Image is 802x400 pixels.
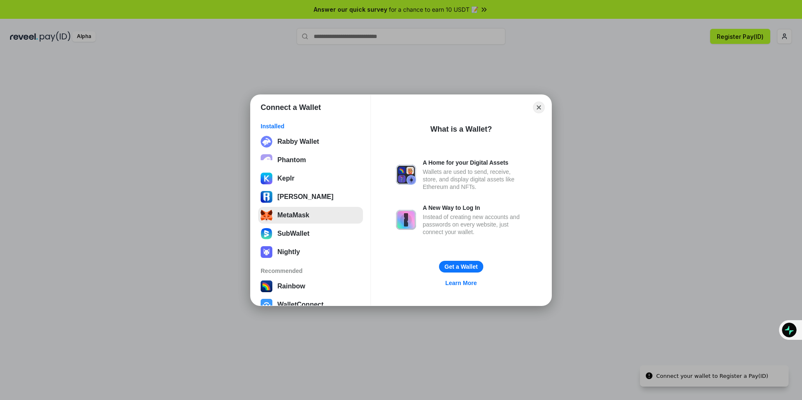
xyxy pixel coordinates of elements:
div: What is a Wallet? [430,124,492,134]
div: Rainbow [277,283,305,290]
div: Nightly [277,248,300,256]
button: Rainbow [258,278,363,295]
img: ByMCUfJCc2WaAAAAAElFTkSuQmCC [261,173,272,184]
button: SubWallet [258,225,363,242]
div: SubWallet [277,230,310,237]
div: A New Way to Log In [423,204,526,211]
img: svg+xml;base64,PHN2ZyB3aWR0aD0iMTYwIiBoZWlnaHQ9IjE2MCIgZmlsbD0ibm9uZSIgeG1sbnM9Imh0dHA6Ly93d3cudz... [261,228,272,239]
img: epq2vO3P5aLWl15yRS7Q49p1fHTx2Sgh99jU3kfXv7cnPATIVQHAx5oQs66JWv3SWEjHOsb3kKgmE5WNBxBId7C8gm8wEgOvz... [261,154,272,166]
img: svg+xml;base64,PHN2ZyB3aWR0aD0iMzIiIGhlaWdodD0iMzIiIHZpZXdCb3g9IjAgMCAzMiAzMiIgZmlsbD0ibm9uZSIgeG... [261,136,272,148]
div: MetaMask [277,211,309,219]
button: Get a Wallet [439,261,483,273]
div: WalletConnect [277,301,324,308]
img: svg+xml,%3Csvg%20xmlns%3D%22http%3A%2F%2Fwww.w3.org%2F2000%2Fsvg%22%20fill%3D%22none%22%20viewBox... [396,165,416,185]
img: svg+xml;base64,PHN2ZyB3aWR0aD0iMzUiIGhlaWdodD0iMzQiIHZpZXdCb3g9IjAgMCAzNSAzNCIgZmlsbD0ibm9uZSIgeG... [261,209,272,221]
div: Recommended [261,267,360,275]
button: Phantom [258,152,363,168]
img: svg+xml,%3Csvg%20xmlns%3D%22http%3A%2F%2Fwww.w3.org%2F2000%2Fsvg%22%20fill%3D%22none%22%20viewBox... [396,210,416,230]
div: A Home for your Digital Assets [423,159,526,166]
button: [PERSON_NAME] [258,189,363,205]
button: Nightly [258,244,363,260]
button: MetaMask [258,207,363,224]
button: Keplr [258,170,363,187]
img: svg+xml,%3Csvg%20width%3D%22120%22%20height%3D%22120%22%20viewBox%3D%220%200%20120%20120%22%20fil... [261,280,272,292]
div: Learn More [445,279,477,287]
img: svg+xml,%3Csvg%20width%3D%2228%22%20height%3D%2228%22%20viewBox%3D%220%200%2028%2028%22%20fill%3D... [261,299,272,311]
div: Installed [261,122,360,130]
a: Learn More [440,278,482,288]
button: Close [533,102,545,113]
img: svg%3E%0A [261,191,272,203]
div: Wallets are used to send, receive, store, and display digital assets like Ethereum and NFTs. [423,168,526,191]
h1: Connect a Wallet [261,102,321,112]
button: Rabby Wallet [258,133,363,150]
img: svg+xml;base64,PD94bWwgdmVyc2lvbj0iMS4wIiBlbmNvZGluZz0idXRmLTgiPz4NCjwhLS0gR2VuZXJhdG9yOiBBZG9iZS... [261,246,272,258]
div: Instead of creating new accounts and passwords on every website, just connect your wallet. [423,213,526,236]
button: WalletConnect [258,296,363,313]
div: [PERSON_NAME] [277,193,333,201]
div: Rabby Wallet [277,138,319,145]
div: Phantom [277,156,306,164]
div: Keplr [277,175,294,182]
div: Get a Wallet [444,263,478,270]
